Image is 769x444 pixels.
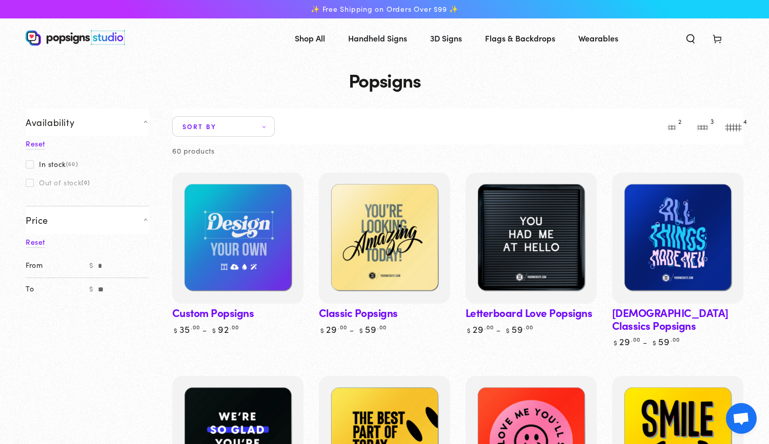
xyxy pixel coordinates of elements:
a: Wearables [571,25,626,52]
button: 3 [692,116,713,137]
span: (60) [66,161,78,167]
span: Flags & Backdrops [485,31,555,46]
a: 3D Signs [422,25,470,52]
a: Flags & Backdrops [477,25,563,52]
span: Wearables [578,31,618,46]
a: Shop All [287,25,333,52]
a: Reset [26,138,45,150]
button: 2 [661,116,682,137]
span: ✨ Free Shipping on Orders Over $99 ✨ [311,5,458,14]
span: Price [26,214,48,226]
a: Custom PopsignsCustom Popsigns [172,173,303,304]
a: Handheld Signs [340,25,415,52]
summary: Search our site [677,27,704,49]
h1: Popsigns [26,70,743,90]
summary: Availability [26,109,149,136]
span: $ [85,278,98,301]
a: Letterboard Love PopsignsLetterboard Love Popsigns [466,173,597,304]
p: 60 products [172,144,215,157]
summary: Sort by [172,116,275,137]
span: Shop All [295,31,325,46]
span: Handheld Signs [348,31,407,46]
a: Classic PopsignsClassic Popsigns [319,173,450,304]
label: To [26,278,85,301]
span: $ [85,255,98,278]
summary: Price [26,206,149,234]
a: Baptism Classics PopsignsBaptism Classics Popsigns [612,173,743,304]
img: Popsigns Studio [26,30,125,46]
a: Reset [26,237,45,248]
label: In stock [26,160,78,168]
span: Availability [26,116,74,128]
span: 3D Signs [430,31,462,46]
span: (0) [82,179,90,185]
a: Open chat [726,403,757,434]
label: Out of stock [26,178,90,186]
label: From [26,255,85,278]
